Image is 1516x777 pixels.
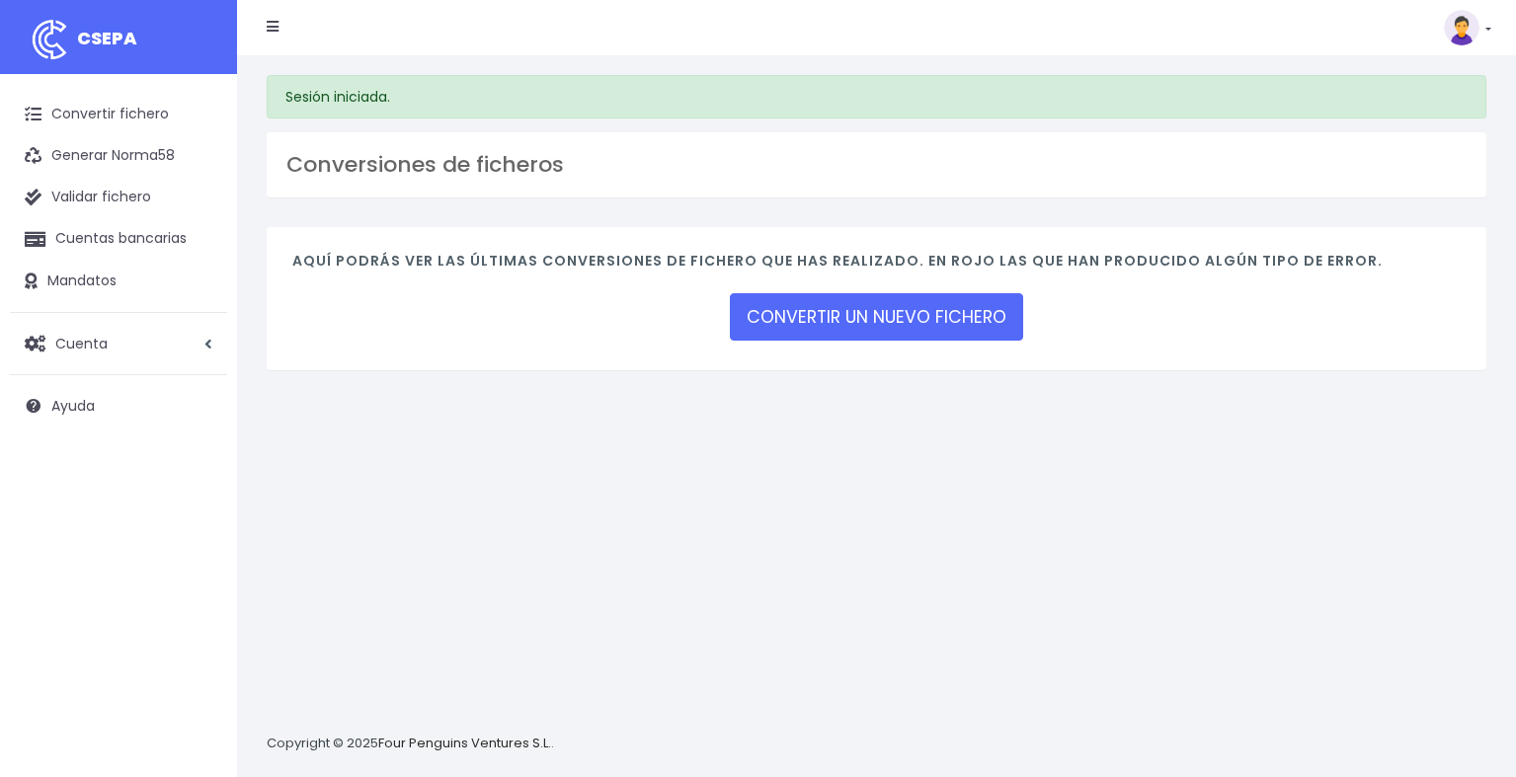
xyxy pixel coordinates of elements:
h4: Aquí podrás ver las últimas conversiones de fichero que has realizado. En rojo las que han produc... [292,253,1461,279]
a: Generar Norma58 [10,135,227,177]
h3: Conversiones de ficheros [286,152,1467,178]
p: Copyright © 2025 . [267,734,554,754]
img: profile [1444,10,1479,45]
span: Ayuda [51,396,95,416]
a: Validar fichero [10,177,227,218]
a: CONVERTIR UN NUEVO FICHERO [730,293,1023,341]
a: Cuentas bancarias [10,218,227,260]
a: Convertir fichero [10,94,227,135]
span: Cuenta [55,333,108,352]
span: CSEPA [77,26,137,50]
div: Sesión iniciada. [267,75,1486,118]
a: Four Penguins Ventures S.L. [378,734,551,752]
a: Mandatos [10,261,227,302]
a: Cuenta [10,323,227,364]
img: logo [25,15,74,64]
a: Ayuda [10,385,227,427]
